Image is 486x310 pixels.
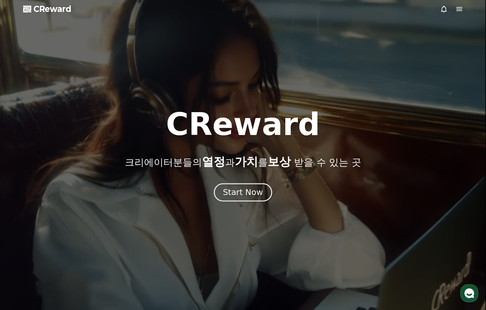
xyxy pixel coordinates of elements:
a: Start Now [215,190,271,196]
span: 보상 [268,155,291,168]
span: 열정 [202,155,225,168]
span: CReward [33,4,71,14]
a: 홈 [2,204,42,220]
h1: CReward [166,109,320,140]
a: 설정 [83,204,124,220]
p: 크리에이터분들의 과 를 받을 수 있는 곳 [125,155,361,168]
a: CReward [23,4,71,14]
span: 홈 [20,214,24,219]
div: Start Now [223,187,263,198]
a: 대화 [42,204,83,220]
button: Start Now [214,183,272,202]
span: 설정 [99,214,107,219]
span: 가치 [235,155,258,168]
span: 대화 [59,214,67,219]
